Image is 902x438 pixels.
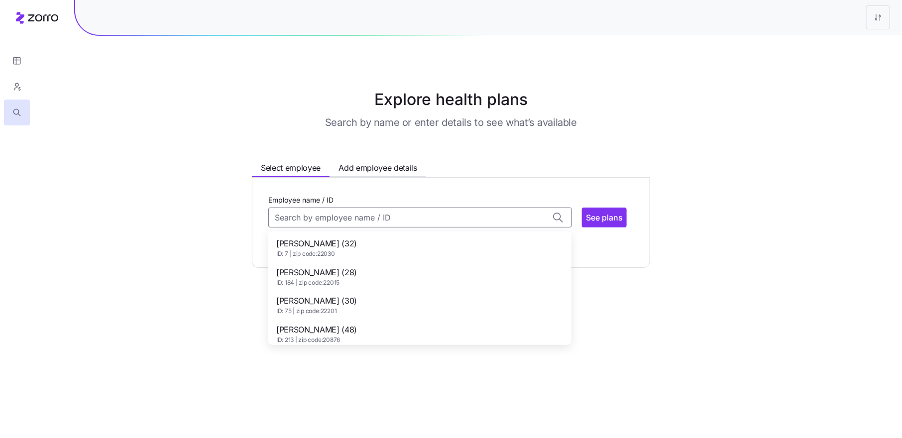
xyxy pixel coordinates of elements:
span: [PERSON_NAME] (30) [276,295,357,307]
span: ID: 75 | zip code: 22201 [276,307,357,316]
label: Employee name / ID [268,195,334,206]
span: ID: 213 | zip code: 20876 [276,336,357,344]
button: See plans [582,208,627,227]
span: Add employee details [338,162,417,174]
span: ID: 7 | zip code: 22030 [276,250,357,258]
span: Select employee [261,162,321,174]
span: [PERSON_NAME] (32) [276,237,357,250]
span: [PERSON_NAME] (28) [276,266,357,279]
span: [PERSON_NAME] (48) [276,324,357,336]
input: Search by employee name / ID [268,208,572,227]
h1: Explore health plans [204,88,698,111]
h3: Search by name or enter details to see what’s available [325,115,577,129]
span: ID: 184 | zip code: 22015 [276,279,357,287]
span: See plans [586,212,623,223]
